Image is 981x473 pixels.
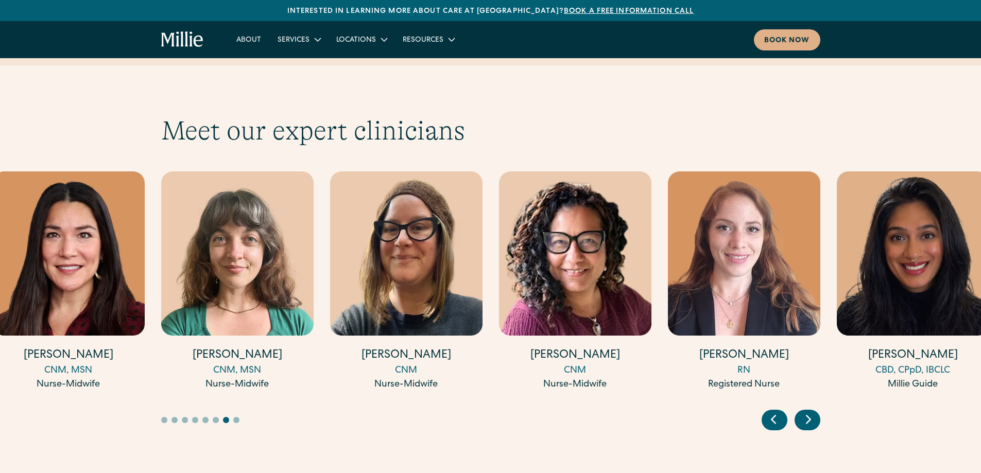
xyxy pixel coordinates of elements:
[394,31,462,48] div: Resources
[668,171,820,393] div: 16 / 18
[202,417,209,423] button: Go to slide 5
[330,378,483,392] div: Nurse-Midwife
[182,417,188,423] button: Go to slide 3
[336,35,376,46] div: Locations
[161,378,314,392] div: Nurse-Midwife
[223,417,229,423] button: Go to slide 7
[754,29,820,50] a: Book now
[269,31,328,48] div: Services
[668,171,820,392] a: [PERSON_NAME]RNRegistered Nurse
[499,171,651,392] a: [PERSON_NAME]CNMNurse-Midwife
[762,410,787,430] div: Previous slide
[795,410,820,430] div: Next slide
[233,417,239,423] button: Go to slide 8
[161,348,314,364] h4: [PERSON_NAME]
[499,348,651,364] h4: [PERSON_NAME]
[161,115,820,147] h2: Meet our expert clinicians
[213,417,219,423] button: Go to slide 6
[161,364,314,378] div: CNM, MSN
[278,35,309,46] div: Services
[330,171,483,392] a: [PERSON_NAME]CNMNurse-Midwife
[328,31,394,48] div: Locations
[499,171,651,393] div: 15 / 18
[161,171,314,392] a: [PERSON_NAME]CNM, MSNNurse-Midwife
[330,171,483,393] div: 14 / 18
[161,417,167,423] button: Go to slide 1
[668,348,820,364] h4: [PERSON_NAME]
[330,348,483,364] h4: [PERSON_NAME]
[564,8,694,15] a: Book a free information call
[330,364,483,378] div: CNM
[228,31,269,48] a: About
[668,378,820,392] div: Registered Nurse
[161,31,204,48] a: home
[668,364,820,378] div: RN
[192,417,198,423] button: Go to slide 4
[161,171,314,393] div: 13 / 18
[171,417,178,423] button: Go to slide 2
[403,35,443,46] div: Resources
[764,36,810,46] div: Book now
[499,364,651,378] div: CNM
[499,378,651,392] div: Nurse-Midwife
